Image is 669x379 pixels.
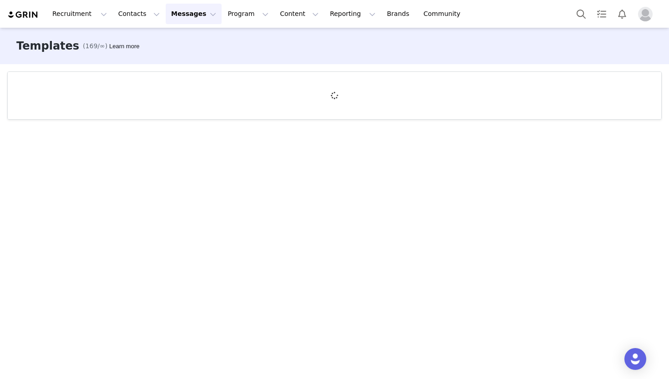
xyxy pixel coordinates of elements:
[418,4,470,24] a: Community
[16,38,79,54] h3: Templates
[624,348,646,370] div: Open Intercom Messenger
[47,4,112,24] button: Recruitment
[166,4,222,24] button: Messages
[83,41,107,51] span: (169/∞)
[633,7,662,21] button: Profile
[274,4,324,24] button: Content
[7,10,39,19] img: grin logo
[571,4,591,24] button: Search
[222,4,274,24] button: Program
[638,7,653,21] img: placeholder-profile.jpg
[324,4,381,24] button: Reporting
[592,4,612,24] a: Tasks
[107,42,141,51] div: Tooltip anchor
[381,4,417,24] a: Brands
[612,4,632,24] button: Notifications
[113,4,165,24] button: Contacts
